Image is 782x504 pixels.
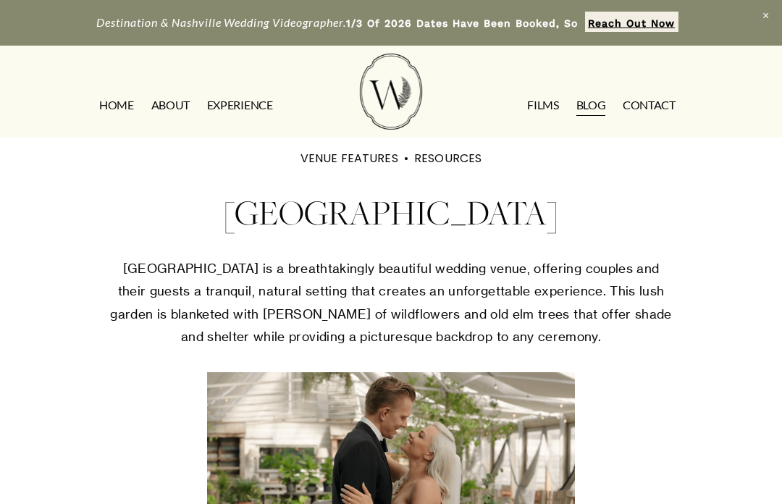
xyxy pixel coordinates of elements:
[99,93,134,117] a: HOME
[207,93,273,117] a: EXPERIENCE
[109,188,673,238] h1: [GEOGRAPHIC_DATA]
[360,54,422,130] img: Wild Fern Weddings
[300,150,398,167] a: VENUE FEATURES
[588,17,675,29] strong: Reach Out Now
[585,12,678,32] a: Reach Out Now
[527,93,558,117] a: FILMS
[414,150,482,167] a: RESOURCES
[109,257,673,348] p: [GEOGRAPHIC_DATA] is a breathtakingly beautiful wedding venue, offering couples and their guests ...
[623,93,676,117] a: CONTACT
[151,93,190,117] a: ABOUT
[576,93,606,117] a: Blog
